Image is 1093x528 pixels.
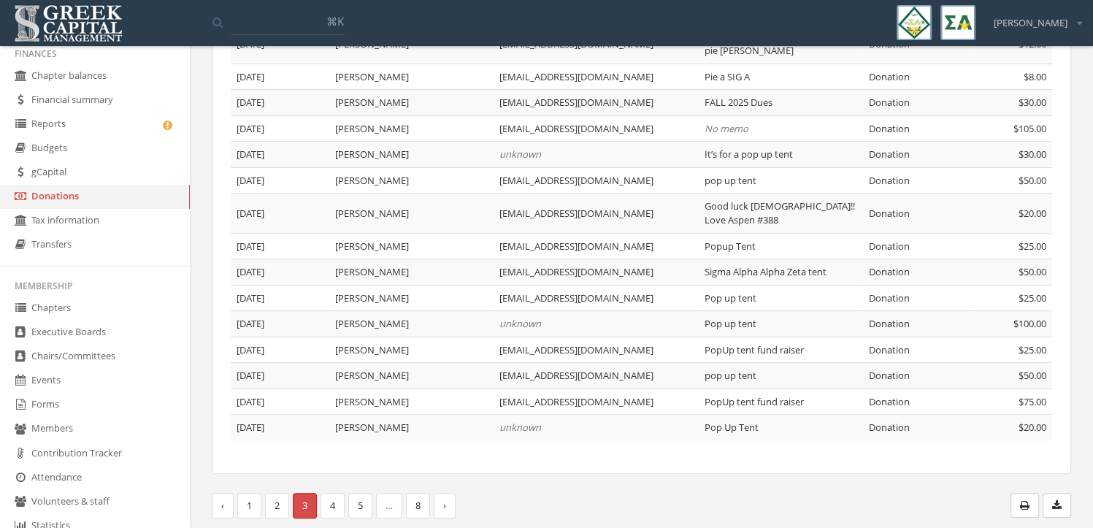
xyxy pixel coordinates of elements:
td: [EMAIL_ADDRESS][DOMAIN_NAME] [494,259,699,286]
a: 5 [348,493,372,519]
span: [PERSON_NAME] [994,16,1067,30]
span: $8.00 [1024,70,1046,83]
td: [EMAIL_ADDRESS][DOMAIN_NAME] [494,285,699,311]
td: FALL 2025 Dues [699,90,863,116]
td: [EMAIL_ADDRESS][DOMAIN_NAME] [494,337,699,363]
td: Donation [863,64,970,90]
a: 1 [237,493,261,519]
td: pop up tent [699,167,863,194]
td: Donation [863,363,970,389]
span: $50.00 [1019,265,1046,278]
td: [PERSON_NAME] [329,90,494,116]
td: Donation [863,389,970,415]
td: [EMAIL_ADDRESS][DOMAIN_NAME] [494,167,699,194]
span: $25.00 [1019,343,1046,356]
td: [EMAIL_ADDRESS][DOMAIN_NAME] [494,233,699,259]
td: [DATE] [231,142,329,168]
td: [PERSON_NAME] [329,167,494,194]
em: unknown [499,148,541,161]
td: [PERSON_NAME] [329,415,494,440]
span: 3 [293,493,317,519]
td: [PERSON_NAME] [329,194,494,233]
td: [DATE] [231,90,329,116]
a: 8 [406,493,430,519]
td: [DATE] [231,311,329,337]
span: $30.00 [1019,96,1046,109]
li: Next [434,493,456,519]
span: … [376,493,402,519]
a: ‹ [212,493,234,519]
td: [DATE] [231,389,329,415]
span: $20.00 [1019,207,1046,220]
em: unknown [499,317,541,330]
td: Pop Up Tent [699,415,863,440]
span: $25.00 [1019,291,1046,305]
td: [EMAIL_ADDRESS][DOMAIN_NAME] [494,194,699,233]
td: [DATE] [231,115,329,142]
a: 2 [265,493,289,519]
td: Donation [863,311,970,337]
td: [EMAIL_ADDRESS][DOMAIN_NAME] [494,115,699,142]
span: $12.00 [1019,37,1046,50]
td: Donation [863,115,970,142]
td: Donation [863,415,970,440]
td: Donation [863,233,970,259]
td: Pie a SIG A [699,64,863,90]
td: pop up tent [699,363,863,389]
td: [PERSON_NAME] [329,285,494,311]
td: [PERSON_NAME] [329,233,494,259]
span: $50.00 [1019,369,1046,382]
a: 4 [321,493,345,519]
td: It’s for a pop up tent [699,142,863,168]
td: [DATE] [231,415,329,440]
td: [PERSON_NAME] [329,115,494,142]
td: [EMAIL_ADDRESS][DOMAIN_NAME] [494,363,699,389]
td: Donation [863,337,970,363]
td: [DATE] [231,167,329,194]
td: [DATE] [231,285,329,311]
td: [PERSON_NAME] [329,389,494,415]
td: [DATE] [231,64,329,90]
td: Popup Tent [699,233,863,259]
td: [DATE] [231,259,329,286]
li: Prev [212,493,234,519]
td: [DATE] [231,363,329,389]
td: PopUp tent fund raiser [699,337,863,363]
td: [EMAIL_ADDRESS][DOMAIN_NAME] [494,90,699,116]
span: $100.00 [1013,317,1046,330]
td: Donation [863,259,970,286]
td: [EMAIL_ADDRESS][DOMAIN_NAME] [494,64,699,90]
td: [PERSON_NAME] [329,363,494,389]
td: PopUp tent fund raiser [699,389,863,415]
span: $25.00 [1019,240,1046,253]
div: [PERSON_NAME] [984,5,1082,30]
span: No memo [705,122,748,135]
td: [PERSON_NAME] [329,64,494,90]
li: More [377,493,402,519]
em: unknown [499,421,541,434]
td: [DATE] [231,337,329,363]
td: Pop up tent [699,285,863,311]
span: $20.00 [1019,421,1046,434]
span: $30.00 [1019,148,1046,161]
td: Donation [863,90,970,116]
span: $75.00 [1019,395,1046,408]
td: [EMAIL_ADDRESS][DOMAIN_NAME] [494,389,699,415]
td: Pop up tent [699,311,863,337]
td: Donation [863,167,970,194]
td: Donation [863,194,970,233]
td: [PERSON_NAME] [329,259,494,286]
td: [PERSON_NAME] [329,337,494,363]
td: [PERSON_NAME] [329,311,494,337]
span: ⌘K [326,14,344,28]
td: [PERSON_NAME] [329,142,494,168]
td: [DATE] [231,233,329,259]
td: [DATE] [231,194,329,233]
span: $50.00 [1019,174,1046,187]
td: Donation [863,142,970,168]
a: › [434,493,456,519]
td: Good luck [DEMOGRAPHIC_DATA]!! Love Aspen #388 [699,194,863,233]
span: $105.00 [1013,122,1046,135]
td: Sigma Alpha Alpha Zeta tent [699,259,863,286]
td: Donation [863,285,970,311]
